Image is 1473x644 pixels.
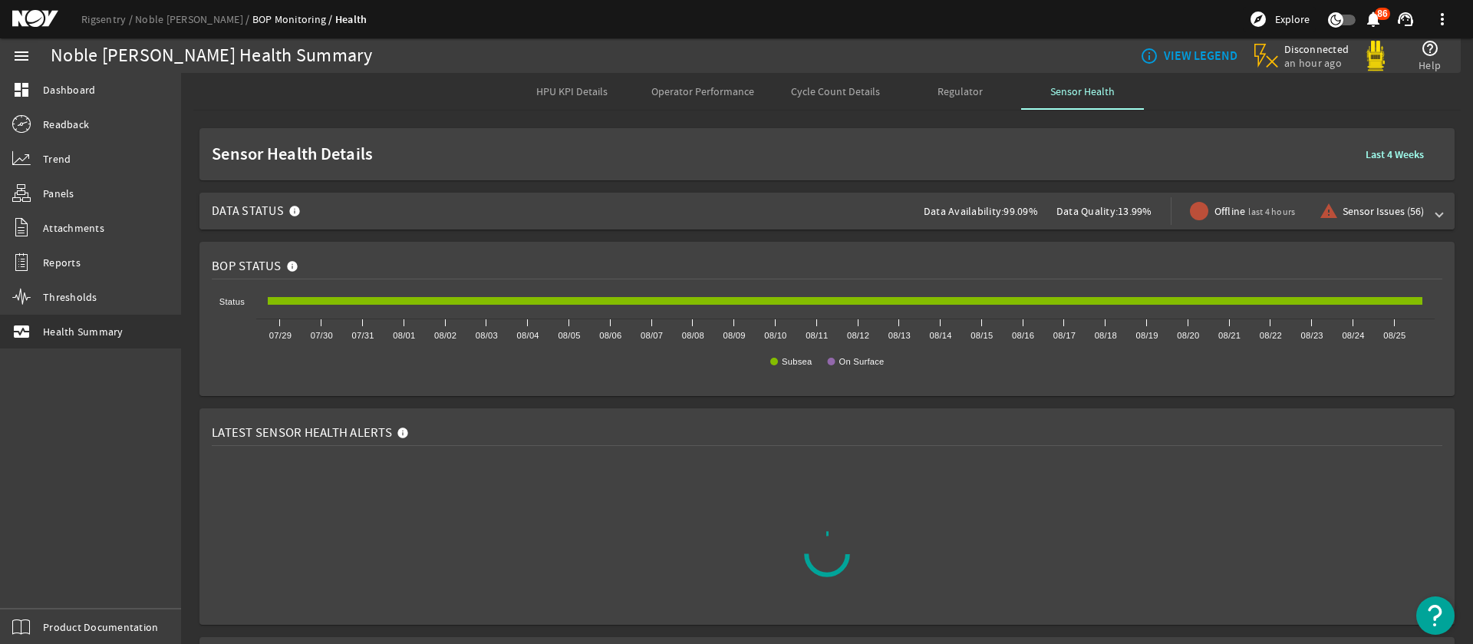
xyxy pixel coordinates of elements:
span: Disconnected [1284,42,1349,56]
text: 08/11 [806,331,828,340]
span: HPU KPI Details [536,86,608,97]
button: Explore [1243,7,1316,31]
text: 08/17 [1053,331,1076,340]
mat-icon: menu [12,47,31,65]
span: Help [1419,58,1441,73]
button: Last 4 Weeks [1353,140,1436,168]
a: Noble [PERSON_NAME] [135,12,252,26]
button: more_vert [1424,1,1461,38]
text: 08/01 [393,331,415,340]
span: last 4 hours [1248,206,1295,218]
button: VIEW LEGEND [1134,42,1244,70]
button: Open Resource Center [1416,596,1455,635]
text: 08/04 [517,331,539,340]
text: 07/29 [269,331,292,340]
text: 08/02 [434,331,456,340]
mat-icon: explore [1249,10,1267,28]
text: 08/12 [847,331,869,340]
a: Rigsentry [81,12,135,26]
span: Attachments [43,220,104,236]
text: 08/21 [1218,331,1241,340]
text: 08/15 [970,331,993,340]
text: 08/14 [929,331,951,340]
text: 08/23 [1301,331,1323,340]
a: Health [335,12,367,27]
text: 08/16 [1012,331,1034,340]
span: Trend [43,151,71,167]
text: 08/22 [1260,331,1282,340]
mat-panel-title: Data Status [212,193,307,230]
mat-icon: notifications [1364,10,1382,28]
text: Subsea [782,357,812,366]
span: Cycle Count Details [791,86,880,97]
text: Status [219,297,245,306]
text: 08/25 [1383,331,1405,340]
span: Sensor Health [1050,86,1115,97]
span: an hour ago [1284,56,1349,70]
span: Thresholds [43,289,97,305]
mat-icon: info_outline [1140,47,1152,65]
span: Health Summary [43,324,124,339]
span: Reports [43,255,81,270]
span: Sensor Health Details [212,147,1347,162]
span: BOP Status [212,259,282,274]
text: 08/03 [476,331,498,340]
mat-icon: help_outline [1421,39,1439,58]
img: Yellowpod.svg [1360,41,1391,71]
span: Sensor Issues (56) [1343,203,1424,219]
span: Readback [43,117,89,132]
span: Data Availability: [924,204,1004,218]
span: Offline [1214,203,1296,220]
span: Latest Sensor Health Alerts [212,425,392,441]
text: 07/30 [311,331,333,340]
span: Regulator [938,86,983,97]
b: VIEW LEGEND [1164,48,1237,64]
b: Last 4 Weeks [1366,147,1424,162]
span: Operator Performance [651,86,754,97]
span: Panels [43,186,74,201]
span: Explore [1275,12,1310,27]
span: Product Documentation [43,619,158,635]
text: 08/19 [1135,331,1158,340]
mat-icon: dashboard [12,81,31,99]
text: On Surface [839,357,885,366]
button: Sensor Issues (56) [1313,197,1430,225]
text: 08/20 [1177,331,1199,340]
text: 08/10 [764,331,786,340]
text: 08/09 [723,331,746,340]
text: 08/18 [1095,331,1117,340]
text: 08/08 [682,331,704,340]
mat-icon: monitor_heart [12,322,31,341]
div: Noble [PERSON_NAME] Health Summary [51,48,373,64]
mat-icon: support_agent [1396,10,1415,28]
span: Dashboard [43,82,95,97]
text: 07/31 [351,331,374,340]
text: 08/24 [1342,331,1364,340]
text: 08/05 [558,331,580,340]
text: 08/13 [888,331,911,340]
span: 13.99% [1118,204,1152,218]
span: Data Quality: [1056,204,1118,218]
button: 86 [1365,12,1381,28]
mat-icon: warning [1320,202,1332,220]
span: 99.09% [1003,204,1038,218]
mat-expansion-panel-header: Data StatusData Availability:99.09%Data Quality:13.99%Offlinelast 4 hoursSensor Issues (56) [199,193,1455,230]
a: BOP Monitoring [252,12,335,26]
text: 08/07 [641,331,663,340]
text: 08/06 [599,331,621,340]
